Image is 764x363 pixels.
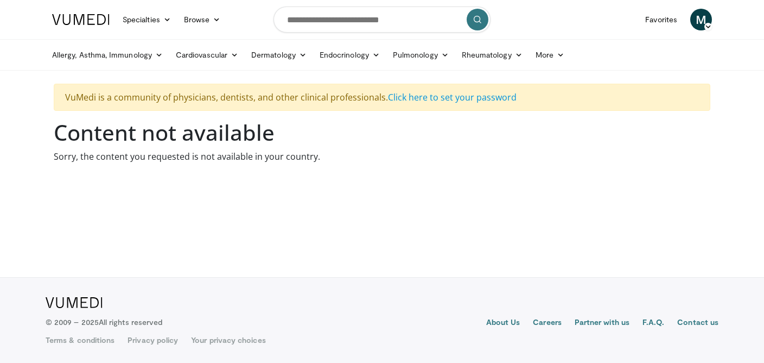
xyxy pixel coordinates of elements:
[486,317,520,330] a: About Us
[690,9,712,30] a: M
[116,9,177,30] a: Specialties
[54,120,710,146] h1: Content not available
[99,317,162,327] span: All rights reserved
[273,7,491,33] input: Search topics, interventions
[386,44,455,66] a: Pulmonology
[128,335,178,346] a: Privacy policy
[54,84,710,111] div: VuMedi is a community of physicians, dentists, and other clinical professionals.
[388,91,517,103] a: Click here to set your password
[642,317,664,330] a: F.A.Q.
[455,44,529,66] a: Rheumatology
[46,44,169,66] a: Allergy, Asthma, Immunology
[191,335,265,346] a: Your privacy choices
[575,317,629,330] a: Partner with us
[46,335,114,346] a: Terms & conditions
[54,150,710,163] p: Sorry, the content you requested is not available in your country.
[639,9,684,30] a: Favorites
[245,44,313,66] a: Dermatology
[313,44,386,66] a: Endocrinology
[177,9,227,30] a: Browse
[52,14,110,25] img: VuMedi Logo
[46,317,162,328] p: © 2009 – 2025
[677,317,718,330] a: Contact us
[529,44,571,66] a: More
[46,297,103,308] img: VuMedi Logo
[533,317,562,330] a: Careers
[169,44,245,66] a: Cardiovascular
